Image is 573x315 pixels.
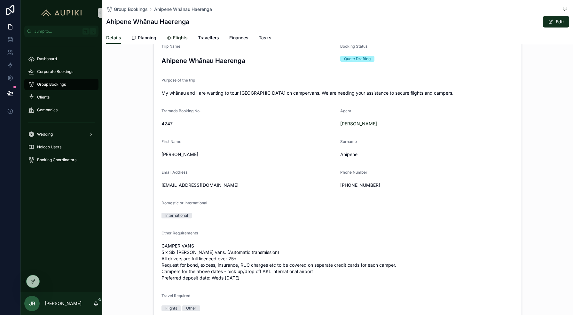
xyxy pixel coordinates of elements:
span: Other Requirements [161,231,198,235]
a: Booking Coordinators [24,154,98,166]
span: Email Address [161,170,187,175]
a: Planning [131,32,156,45]
span: Ahipene [340,151,514,158]
span: Wedding [37,132,53,137]
span: Tasks [259,35,271,41]
span: Domestic or International [161,201,207,205]
a: Tasks [259,32,271,45]
span: Planning [138,35,156,41]
p: [PERSON_NAME] [45,300,82,307]
a: Details [106,32,121,44]
a: [PERSON_NAME] [340,121,377,127]
a: Dashboard [24,53,98,65]
div: Quote Drafting [344,56,371,62]
span: JR [29,300,35,307]
div: scrollable content [20,37,102,174]
a: Corporate Bookings [24,66,98,77]
span: Trip Name [161,44,180,49]
span: [PERSON_NAME] [161,151,335,158]
span: [PHONE_NUMBER] [340,182,425,188]
a: Travellers [198,32,219,45]
h1: Ahipene Whānau Haerenga [106,17,189,26]
span: Booking Coordinators [37,157,76,162]
a: Noloco Users [24,141,98,153]
span: Corporate Bookings [37,69,73,74]
span: Companies [37,107,58,113]
span: Finances [229,35,248,41]
a: Companies [24,104,98,116]
span: CAMPER VANS : 5 x Six [PERSON_NAME] vans. (Automatic transmission) All drivers are full licenced ... [161,243,514,281]
span: Travellers [198,35,219,41]
a: Ahipene Whānau Haerenga [154,6,212,12]
span: My whānau and I are wanting to tour [GEOGRAPHIC_DATA] on campervans. We are needing your assistan... [161,90,453,96]
button: Edit [543,16,569,28]
span: 4247 [161,121,335,127]
a: Flights [167,32,188,45]
span: Agent [340,108,351,113]
span: Details [106,35,121,41]
span: Jump to... [34,29,80,34]
span: Clients [37,95,50,100]
a: Group Bookings [106,6,148,12]
span: [EMAIL_ADDRESS][DOMAIN_NAME] [161,182,335,188]
a: Group Bookings [24,79,98,90]
a: Clients [24,91,98,103]
div: Other [186,305,196,311]
a: Wedding [24,129,98,140]
span: Group Bookings [114,6,148,12]
span: Noloco Users [37,145,61,150]
span: Phone Number [340,170,367,175]
span: Flights [173,35,188,41]
span: First Name [161,139,181,144]
div: International [165,213,188,218]
h3: Ahipene Whānau Haerenga [161,56,335,66]
img: App logo [38,8,85,18]
a: Finances [229,32,248,45]
span: Dashboard [37,56,57,61]
button: Jump to...K [24,26,98,37]
span: Tramada Booking No. [161,108,201,113]
div: Flights [165,305,177,311]
span: Group Bookings [37,82,66,87]
span: Purpose of the trip [161,78,195,83]
span: K [90,29,95,34]
span: Booking Status [340,44,367,49]
span: Travel Required [161,293,190,298]
span: Surname [340,139,357,144]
